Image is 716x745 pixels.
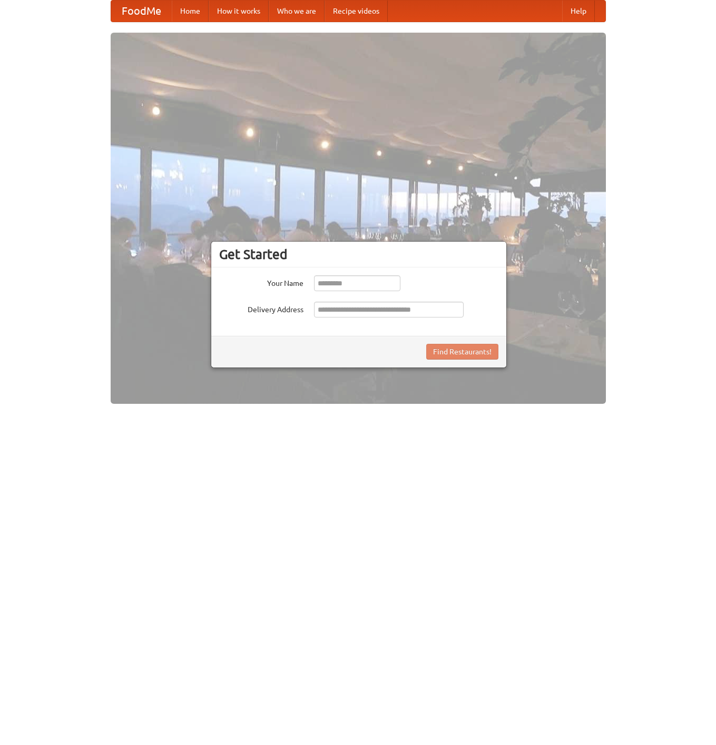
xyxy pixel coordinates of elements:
[325,1,388,22] a: Recipe videos
[219,246,498,262] h3: Get Started
[111,1,172,22] a: FoodMe
[426,344,498,360] button: Find Restaurants!
[562,1,595,22] a: Help
[269,1,325,22] a: Who we are
[209,1,269,22] a: How it works
[219,302,303,315] label: Delivery Address
[219,275,303,289] label: Your Name
[172,1,209,22] a: Home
